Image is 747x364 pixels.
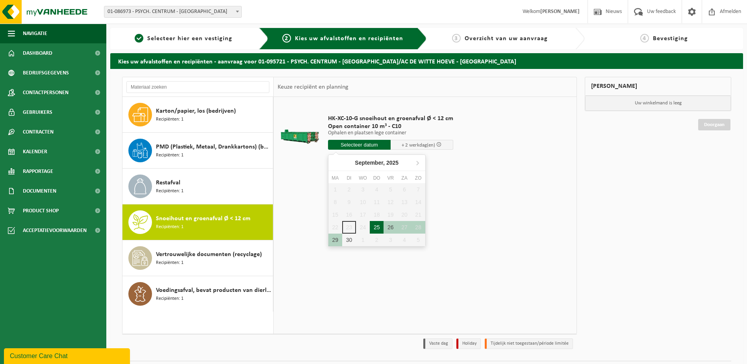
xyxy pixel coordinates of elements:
[282,34,291,43] span: 2
[156,116,184,123] span: Recipiënten: 1
[384,221,397,234] div: 26
[328,140,391,150] input: Selecteer datum
[342,174,356,182] div: di
[585,77,731,96] div: [PERSON_NAME]
[104,6,241,17] span: 01-086973 - PSYCH. CENTRUM - ST HIERONYMUS - SINT-NIKLAAS
[4,347,132,364] iframe: chat widget
[122,169,273,204] button: Restafval Recipiënten: 1
[698,119,730,130] a: Doorgaan
[328,234,342,246] div: 29
[423,338,452,349] li: Vaste dag
[370,221,384,234] div: 25
[384,234,397,246] div: 3
[23,63,69,83] span: Bedrijfsgegevens
[23,43,52,63] span: Dashboard
[342,234,356,246] div: 30
[23,201,59,221] span: Product Shop
[135,34,143,43] span: 1
[114,34,253,43] a: 1Selecteer hier een vestiging
[23,142,47,162] span: Kalender
[156,223,184,231] span: Recipiënten: 1
[452,34,461,43] span: 3
[295,35,403,42] span: Kies uw afvalstoffen en recipiënten
[23,122,54,142] span: Contracten
[540,9,580,15] strong: [PERSON_NAME]
[274,77,352,97] div: Keuze recipiënt en planning
[156,142,271,152] span: PMD (Plastiek, Metaal, Drankkartons) (bedrijven)
[356,234,370,246] div: 1
[156,259,184,267] span: Recipiënten: 1
[122,97,273,133] button: Karton/papier, los (bedrijven) Recipiënten: 1
[397,174,411,182] div: za
[386,160,399,165] i: 2025
[156,250,262,259] span: Vertrouwelijke documenten (recyclage)
[328,115,453,123] span: HK-XC-10-G snoeihout en groenafval Ø < 12 cm
[147,35,232,42] span: Selecteer hier een vestiging
[156,178,180,188] span: Restafval
[370,174,384,182] div: do
[122,276,273,312] button: Voedingsafval, bevat producten van dierlijke oorsprong, onverpakt, categorie 3 Recipiënten: 1
[23,102,52,122] span: Gebruikers
[156,286,271,295] span: Voedingsafval, bevat producten van dierlijke oorsprong, onverpakt, categorie 3
[122,240,273,276] button: Vertrouwelijke documenten (recyclage) Recipiënten: 1
[23,181,56,201] span: Documenten
[23,162,53,181] span: Rapportage
[370,234,384,246] div: 2
[328,123,453,130] span: Open container 10 m³ - C10
[156,188,184,195] span: Recipiënten: 1
[110,53,743,69] h2: Kies uw afvalstoffen en recipiënten - aanvraag voor 01-095721 - PSYCH. CENTRUM - [GEOGRAPHIC_DATA...
[411,174,425,182] div: zo
[352,156,402,169] div: September,
[156,214,250,223] span: Snoeihout en groenafval Ø < 12 cm
[23,83,69,102] span: Contactpersonen
[328,130,453,136] p: Ophalen en plaatsen lege container
[328,174,342,182] div: ma
[122,133,273,169] button: PMD (Plastiek, Metaal, Drankkartons) (bedrijven) Recipiënten: 1
[640,34,649,43] span: 4
[456,338,481,349] li: Holiday
[156,106,236,116] span: Karton/papier, los (bedrijven)
[122,204,273,240] button: Snoeihout en groenafval Ø < 12 cm Recipiënten: 1
[23,221,87,240] span: Acceptatievoorwaarden
[156,152,184,159] span: Recipiënten: 1
[126,81,269,93] input: Materiaal zoeken
[156,295,184,303] span: Recipiënten: 1
[384,174,397,182] div: vr
[402,143,435,148] span: + 2 werkdag(en)
[356,174,370,182] div: wo
[485,338,573,349] li: Tijdelijk niet toegestaan/période limitée
[465,35,548,42] span: Overzicht van uw aanvraag
[585,96,731,111] p: Uw winkelmand is leeg
[23,24,47,43] span: Navigatie
[104,6,242,18] span: 01-086973 - PSYCH. CENTRUM - ST HIERONYMUS - SINT-NIKLAAS
[653,35,688,42] span: Bevestiging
